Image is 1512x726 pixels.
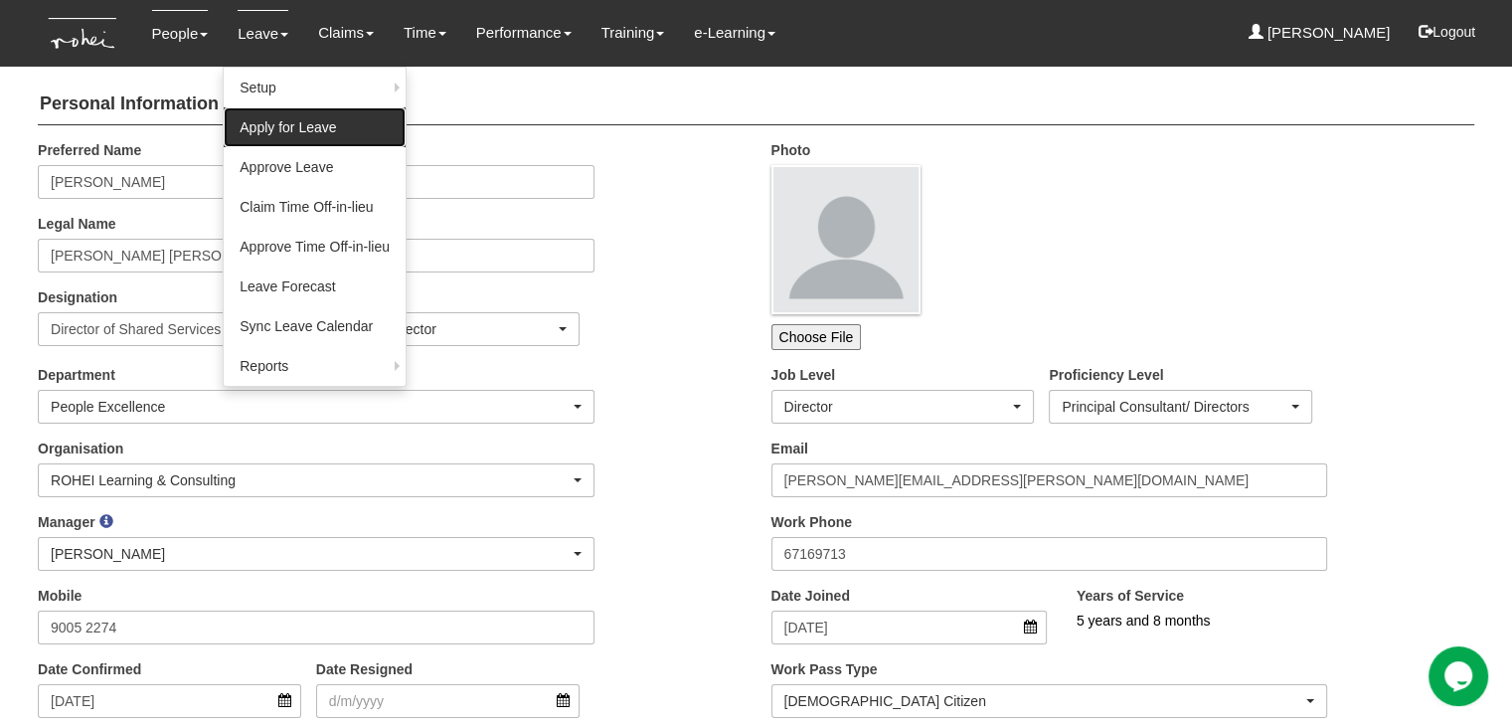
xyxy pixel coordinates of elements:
a: e-Learning [694,10,775,56]
label: Photo [771,140,811,160]
label: Date Resigned [316,659,413,679]
img: profile.png [771,165,921,314]
button: Principal Consultant/ Directors [1049,390,1312,424]
a: Leave Forecast [224,267,406,306]
a: Apply for Leave [224,107,406,147]
div: 5 years and 8 months [1077,611,1414,631]
button: Director [771,390,1035,424]
label: Legal Name [38,214,116,234]
label: Email [771,439,808,458]
h4: Personal Information [38,85,1474,125]
button: ROHEI Learning & Consulting [38,463,594,497]
a: Performance [476,10,572,56]
button: Logout [1405,8,1489,56]
input: d/m/yyyy [316,684,580,718]
a: Claim Time Off-in-lieu [224,187,406,227]
div: People Excellence [51,397,570,417]
button: People Excellence [38,390,594,424]
button: [DEMOGRAPHIC_DATA] Citizen [771,684,1328,718]
label: Organisation [38,439,123,458]
label: Job Level [771,365,836,385]
label: Work Pass Type [771,659,878,679]
iframe: chat widget [1428,646,1492,706]
div: Principal Consultant/ Directors [1062,397,1287,417]
input: d/m/yyyy [771,611,1047,644]
label: Proficiency Level [1049,365,1163,385]
label: Date Joined [771,586,850,606]
a: Sync Leave Calendar [224,306,406,346]
label: Designation [38,287,117,307]
div: HR/FIN - Director [329,319,555,339]
label: Date Confirmed [38,659,141,679]
label: Department [38,365,115,385]
label: Years of Service [1077,586,1184,606]
input: Choose File [771,324,862,350]
div: [PERSON_NAME] [51,544,570,564]
button: [PERSON_NAME] [38,537,594,571]
a: Time [404,10,446,56]
input: d/m/yyyy [38,684,301,718]
a: Setup [224,68,406,107]
label: Mobile [38,586,82,606]
label: Work Phone [771,512,852,532]
a: Training [601,10,665,56]
label: Preferred Name [38,140,141,160]
div: Director [784,397,1010,417]
a: People [152,10,209,57]
a: [PERSON_NAME] [1249,10,1391,56]
a: Approve Leave [224,147,406,187]
a: Leave [238,10,288,57]
div: [DEMOGRAPHIC_DATA] Citizen [784,691,1303,711]
a: Approve Time Off-in-lieu [224,227,406,267]
a: Claims [318,10,374,56]
div: ROHEI Learning & Consulting [51,470,570,490]
label: Manager [38,512,95,532]
a: Reports [224,346,406,386]
button: HR/FIN - Director [316,312,580,346]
